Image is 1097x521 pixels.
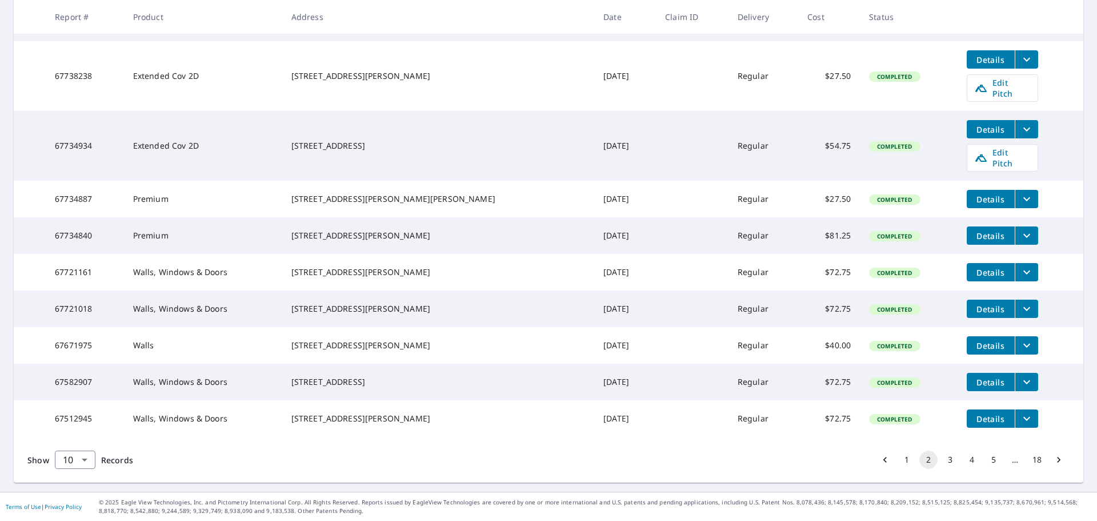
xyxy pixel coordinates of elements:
td: 67734840 [46,217,123,254]
nav: pagination navigation [874,451,1070,469]
td: Premium [124,217,282,254]
span: Edit Pitch [974,77,1031,99]
button: detailsBtn-67734887 [967,190,1015,208]
td: [DATE] [594,181,656,217]
td: $27.50 [798,181,860,217]
td: Regular [728,41,798,111]
p: © 2025 Eagle View Technologies, Inc. and Pictometry International Corp. All Rights Reserved. Repo... [99,498,1091,515]
td: Extended Cov 2D [124,41,282,111]
button: filesDropdownBtn-67734840 [1015,226,1038,245]
td: [DATE] [594,254,656,291]
button: Go to page 4 [963,451,981,469]
td: Regular [728,181,798,217]
td: [DATE] [594,41,656,111]
td: Regular [728,364,798,400]
td: $40.00 [798,327,860,364]
td: $54.75 [798,111,860,181]
span: Completed [870,73,919,81]
span: Show [27,455,49,466]
span: Details [974,194,1008,205]
button: Go to page 1 [898,451,916,469]
td: $81.25 [798,217,860,254]
td: Regular [728,400,798,437]
div: [STREET_ADDRESS][PERSON_NAME] [291,413,586,424]
td: Regular [728,217,798,254]
td: 67734934 [46,111,123,181]
button: Go to page 18 [1028,451,1046,469]
button: detailsBtn-67671975 [967,336,1015,355]
td: 67734887 [46,181,123,217]
td: $72.75 [798,291,860,327]
button: filesDropdownBtn-67582907 [1015,373,1038,391]
a: Edit Pitch [967,144,1038,172]
div: 10 [55,444,95,476]
span: Completed [870,232,919,240]
span: Completed [870,379,919,387]
td: [DATE] [594,291,656,327]
span: Details [974,124,1008,135]
button: page 2 [919,451,938,469]
span: Completed [870,269,919,277]
td: Walls, Windows & Doors [124,364,282,400]
button: Go to next page [1050,451,1068,469]
div: Show 10 records [55,451,95,469]
a: Edit Pitch [967,74,1038,102]
button: filesDropdownBtn-67738238 [1015,50,1038,69]
span: Details [974,340,1008,351]
span: Completed [870,142,919,150]
button: filesDropdownBtn-67721161 [1015,263,1038,281]
button: detailsBtn-67721018 [967,300,1015,318]
td: Walls, Windows & Doors [124,254,282,291]
td: [DATE] [594,217,656,254]
td: 67721161 [46,254,123,291]
td: 67721018 [46,291,123,327]
span: Completed [870,342,919,350]
span: Completed [870,415,919,423]
span: Details [974,54,1008,65]
div: [STREET_ADDRESS][PERSON_NAME] [291,340,586,351]
span: Details [974,377,1008,388]
td: Regular [728,254,798,291]
span: Completed [870,196,919,204]
button: Go to page 3 [941,451,959,469]
td: Regular [728,327,798,364]
td: Walls [124,327,282,364]
div: [STREET_ADDRESS][PERSON_NAME] [291,230,586,241]
div: … [1006,454,1024,466]
div: [STREET_ADDRESS] [291,140,586,152]
td: Extended Cov 2D [124,111,282,181]
td: [DATE] [594,364,656,400]
button: detailsBtn-67738238 [967,50,1015,69]
div: [STREET_ADDRESS][PERSON_NAME] [291,267,586,278]
td: 67671975 [46,327,123,364]
button: detailsBtn-67721161 [967,263,1015,281]
td: 67582907 [46,364,123,400]
td: $27.50 [798,41,860,111]
span: Completed [870,305,919,313]
span: Details [974,267,1008,278]
td: [DATE] [594,327,656,364]
div: [STREET_ADDRESS][PERSON_NAME][PERSON_NAME] [291,193,586,205]
div: [STREET_ADDRESS][PERSON_NAME] [291,303,586,315]
td: $72.75 [798,364,860,400]
button: filesDropdownBtn-67734887 [1015,190,1038,208]
button: filesDropdownBtn-67734934 [1015,120,1038,138]
span: Edit Pitch [974,147,1031,169]
button: filesDropdownBtn-67512945 [1015,409,1038,428]
span: Details [974,304,1008,315]
td: $72.75 [798,400,860,437]
a: Privacy Policy [45,503,82,511]
td: Premium [124,181,282,217]
button: detailsBtn-67734840 [967,226,1015,245]
td: $72.75 [798,254,860,291]
button: detailsBtn-67582907 [967,373,1015,391]
td: [DATE] [594,111,656,181]
a: Terms of Use [6,503,41,511]
td: Regular [728,111,798,181]
span: Records [101,455,133,466]
td: Walls, Windows & Doors [124,291,282,327]
button: Go to previous page [876,451,894,469]
button: filesDropdownBtn-67721018 [1015,300,1038,318]
div: [STREET_ADDRESS] [291,376,586,388]
td: Regular [728,291,798,327]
